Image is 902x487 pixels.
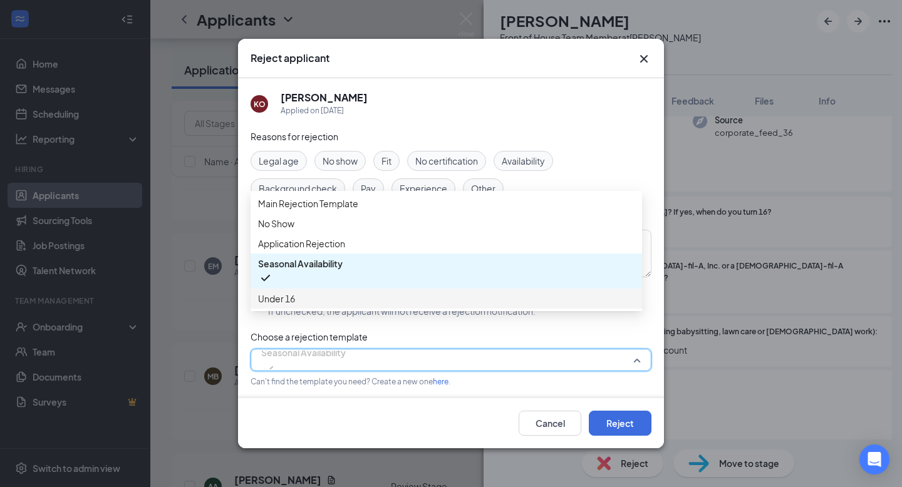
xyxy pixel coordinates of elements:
span: Fit [381,154,391,168]
span: No show [323,154,358,168]
span: Background check [259,182,337,195]
span: Seasonal Availability [258,257,343,270]
span: Legal age [259,154,299,168]
span: Application Rejection [258,237,345,250]
svg: Cross [636,51,651,66]
span: Pay [361,182,376,195]
span: Can't find the template you need? Create a new one . [251,377,450,386]
div: KO [254,99,266,110]
div: Applied on [DATE] [281,105,368,117]
span: Experience [400,182,447,195]
svg: Checkmark [258,270,273,285]
button: Reject [589,411,651,436]
h3: Reject applicant [251,51,329,65]
h5: [PERSON_NAME] [281,91,368,105]
a: here [433,377,448,386]
span: Main Rejection Template [258,197,358,210]
button: Cancel [519,411,581,436]
div: Open Intercom Messenger [859,444,889,474]
span: No Show [258,217,294,230]
svg: Checkmark [261,362,276,377]
button: Close [636,51,651,66]
span: Choose a rejection template [251,331,368,342]
span: Under 16 [258,292,295,305]
span: Availability [502,154,545,168]
span: Other [471,182,495,195]
span: Seasonal Availability [261,343,346,362]
span: Reasons for rejection [251,131,338,142]
span: No certification [415,154,478,168]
